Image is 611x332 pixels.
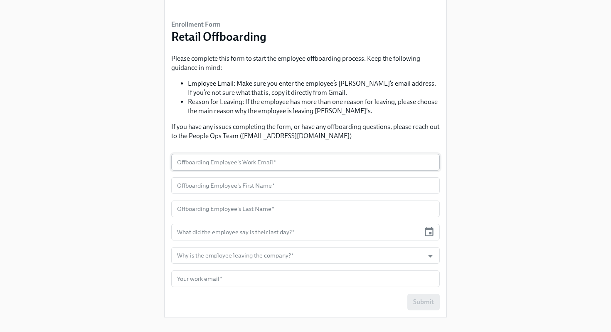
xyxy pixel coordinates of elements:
h3: Retail Offboarding [171,29,266,44]
li: Reason for Leaving: If the employee has more than one reason for leaving, please choose the main ... [188,97,440,116]
button: Open [424,250,437,263]
input: MM/DD/YYYY [171,224,420,240]
p: Please complete this form to start the employee offboarding process. Keep the following guidance ... [171,54,440,72]
h6: Enrollment Form [171,20,266,29]
li: Employee Email: Make sure you enter the employee’s [PERSON_NAME]’s email address. If you’re not s... [188,79,440,97]
p: If you have any issues completing the form, or have any offboarding questions, please reach out t... [171,122,440,141]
